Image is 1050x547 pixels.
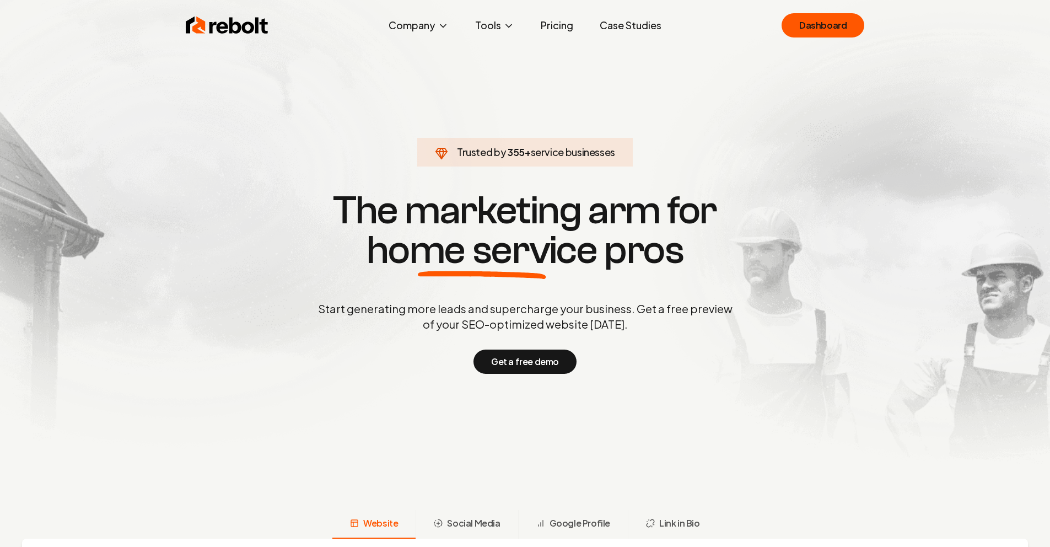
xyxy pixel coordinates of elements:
span: Link in Bio [659,517,700,530]
h1: The marketing arm for pros [261,191,790,270]
span: Social Media [447,517,500,530]
span: 355 [508,144,525,160]
a: Pricing [532,14,582,36]
button: Social Media [416,510,518,539]
button: Tools [466,14,523,36]
span: Website [363,517,398,530]
button: Link in Bio [628,510,718,539]
button: Get a free demo [473,350,577,374]
a: Case Studies [591,14,670,36]
p: Start generating more leads and supercharge your business. Get a free preview of your SEO-optimiz... [316,301,735,332]
button: Website [332,510,416,539]
span: Trusted by [457,146,506,158]
span: home service [367,230,597,270]
a: Dashboard [782,13,864,37]
span: service businesses [531,146,616,158]
button: Google Profile [518,510,628,539]
button: Company [380,14,457,36]
span: Google Profile [550,517,610,530]
span: + [525,146,531,158]
img: Rebolt Logo [186,14,268,36]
